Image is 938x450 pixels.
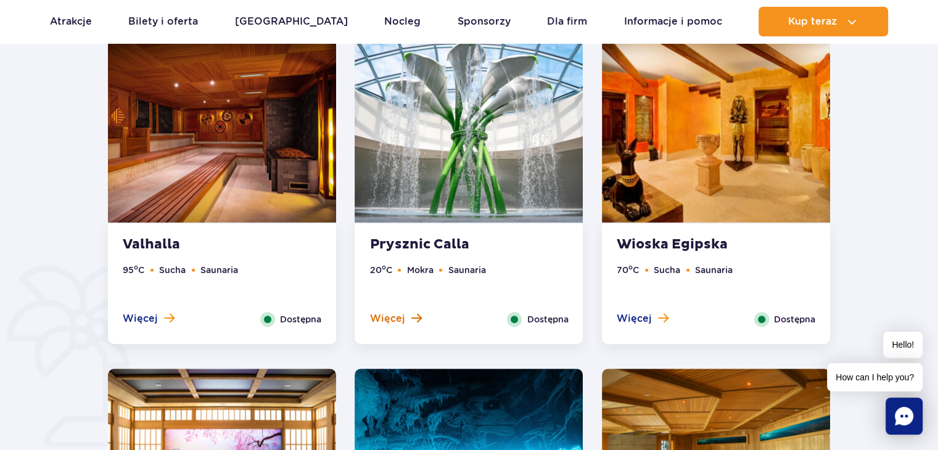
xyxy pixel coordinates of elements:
[695,263,733,277] li: Saunaria
[50,7,92,36] a: Atrakcje
[159,263,186,277] li: Sucha
[617,263,639,277] li: 70 C
[654,263,680,277] li: Sucha
[123,236,272,253] strong: Valhalla
[883,332,923,358] span: Hello!
[628,263,633,271] sup: o
[123,263,144,277] li: 95 C
[759,7,888,36] button: Kup teraz
[369,236,519,253] strong: Prysznic Calla
[617,312,669,325] button: Więcej
[369,312,405,325] span: Więcej
[200,263,238,277] li: Saunaria
[369,312,421,325] button: Więcej
[406,263,433,277] li: Mokra
[448,263,485,277] li: Saunaria
[458,7,511,36] a: Sponsorzy
[617,236,766,253] strong: Wioska Egipska
[774,313,815,326] span: Dostępna
[108,30,336,223] img: Valhalla
[602,30,830,223] img: Wioska Egipska
[355,30,583,223] img: Prysznic Calla
[617,312,652,325] span: Więcej
[624,7,722,36] a: Informacje i pomoc
[123,312,158,325] span: Więcej
[123,312,175,325] button: Więcej
[788,16,837,27] span: Kup teraz
[384,7,421,36] a: Nocleg
[369,263,392,277] li: 20 C
[547,7,587,36] a: Dla firm
[827,363,923,391] span: How can I help you?
[886,398,923,435] div: Chat
[280,313,321,326] span: Dostępna
[134,263,138,271] sup: o
[128,7,198,36] a: Bilety i oferta
[527,313,568,326] span: Dostępna
[235,7,348,36] a: [GEOGRAPHIC_DATA]
[381,263,385,271] sup: o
